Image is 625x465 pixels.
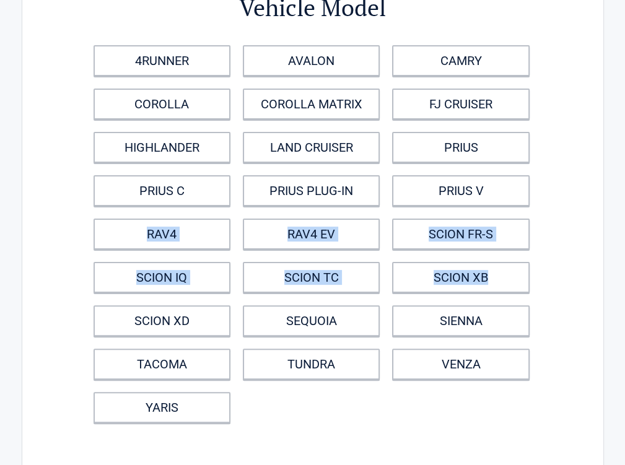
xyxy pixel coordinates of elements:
a: PRIUS V [392,175,529,206]
a: COROLLA [94,89,230,120]
a: YARIS [94,392,230,423]
a: SCION XD [94,305,230,336]
a: PRIUS PLUG-IN [243,175,380,206]
a: AVALON [243,45,380,76]
a: SEQUOIA [243,305,380,336]
a: SCION XB [392,262,529,293]
a: SCION IQ [94,262,230,293]
a: SIENNA [392,305,529,336]
a: LAND CRUISER [243,132,380,163]
a: TACOMA [94,349,230,380]
a: 4RUNNER [94,45,230,76]
a: PRIUS [392,132,529,163]
a: TUNDRA [243,349,380,380]
a: FJ CRUISER [392,89,529,120]
a: HIGHLANDER [94,132,230,163]
a: RAV4 [94,219,230,250]
a: CAMRY [392,45,529,76]
a: SCION TC [243,262,380,293]
a: COROLLA MATRIX [243,89,380,120]
a: PRIUS C [94,175,230,206]
a: VENZA [392,349,529,380]
a: SCION FR-S [392,219,529,250]
a: RAV4 EV [243,219,380,250]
